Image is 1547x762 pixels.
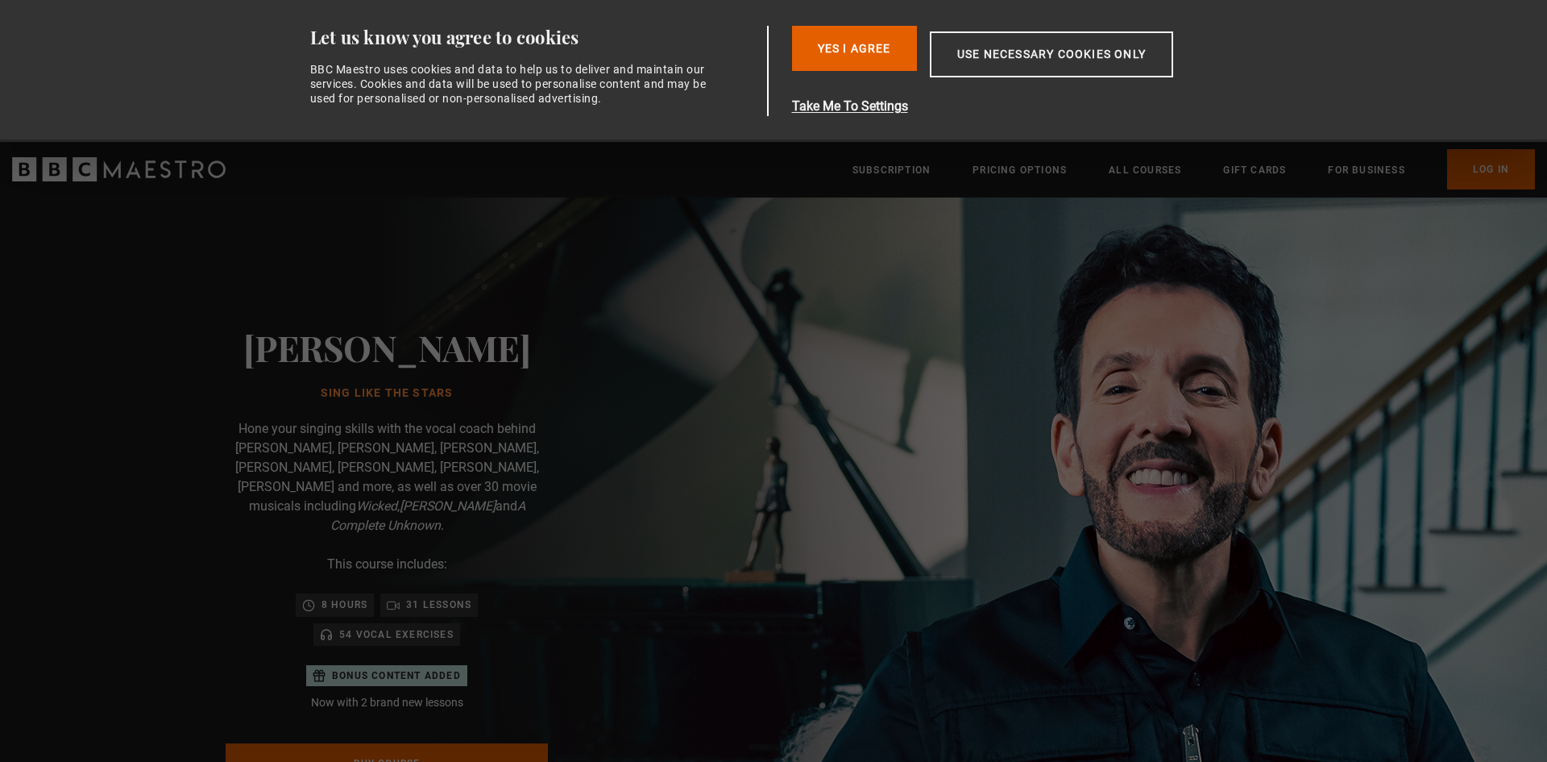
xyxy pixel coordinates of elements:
a: Subscription [852,162,931,178]
p: 8 hours [321,597,367,613]
p: 54 Vocal Exercises [339,627,454,643]
h1: Sing Like the Stars [243,387,531,400]
div: Let us know you agree to cookies [310,26,761,49]
i: Wicked [356,498,397,514]
div: BBC Maestro uses cookies and data to help us to deliver and maintain our services. Cookies and da... [310,62,716,106]
a: All Courses [1109,162,1181,178]
nav: Primary [852,149,1535,189]
button: Use necessary cookies only [930,31,1173,77]
p: 31 lessons [406,597,471,613]
h2: [PERSON_NAME] [243,327,531,368]
button: Yes I Agree [792,26,917,71]
svg: BBC Maestro [12,157,226,181]
button: Take Me To Settings [792,97,1250,116]
a: Pricing Options [973,162,1067,178]
a: Gift Cards [1223,162,1286,178]
p: Hone your singing skills with the vocal coach behind [PERSON_NAME], [PERSON_NAME], [PERSON_NAME],... [226,419,548,535]
i: A Complete Unknown [330,498,525,533]
p: Bonus content added [332,668,461,683]
p: This course includes: [327,555,447,574]
i: [PERSON_NAME] [400,498,496,514]
a: For business [1328,162,1404,178]
a: Log In [1447,149,1535,189]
